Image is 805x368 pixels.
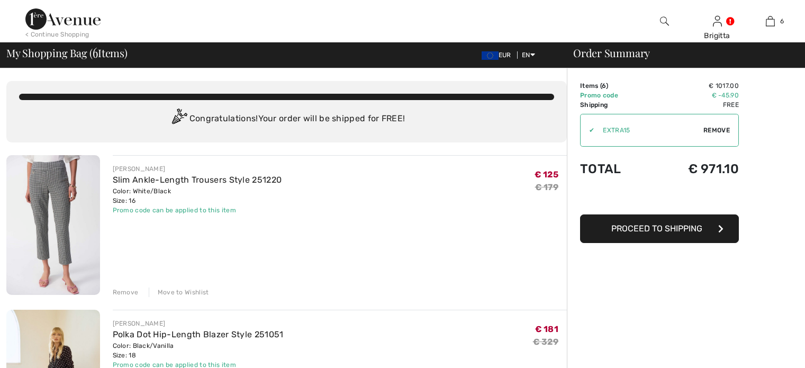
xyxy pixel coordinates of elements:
div: Color: Black/Vanilla Size: 18 [113,341,284,360]
div: Congratulations! Your order will be shipped for FREE! [19,109,554,130]
td: € -45.90 [651,91,739,100]
img: My Info [713,15,722,28]
div: Promo code can be applied to this item [113,205,282,215]
input: Promo code [594,114,703,146]
span: EUR [482,51,515,59]
s: € 329 [533,337,559,347]
s: € 179 [535,182,559,192]
div: Order Summary [560,48,799,58]
img: search the website [660,15,669,28]
a: Polka Dot Hip-Length Blazer Style 251051 [113,329,284,339]
a: 6 [744,15,796,28]
div: [PERSON_NAME] [113,164,282,174]
span: My Shopping Bag ( Items) [6,48,128,58]
td: Items ( ) [580,81,651,91]
span: € 125 [535,169,559,179]
td: Total [580,151,651,187]
a: Sign In [713,16,722,26]
td: € 971.10 [651,151,739,187]
div: Remove [113,288,139,297]
button: Proceed to Shipping [580,214,739,243]
img: My Bag [766,15,775,28]
img: Euro [482,51,499,60]
td: Shipping [580,100,651,110]
div: ✔ [581,125,594,135]
div: Color: White/Black Size: 16 [113,186,282,205]
img: 1ère Avenue [25,8,101,30]
td: Promo code [580,91,651,100]
span: 6 [602,82,606,89]
div: Brigitta [691,30,743,41]
td: € 1017.00 [651,81,739,91]
span: Proceed to Shipping [611,223,702,234]
span: 6 [780,16,784,26]
span: € 181 [535,324,559,334]
iframe: PayPal [580,187,739,211]
div: Move to Wishlist [149,288,209,297]
td: Free [651,100,739,110]
span: 6 [93,45,98,59]
span: EN [522,51,535,59]
img: Congratulation2.svg [168,109,189,130]
div: < Continue Shopping [25,30,89,39]
span: Remove [703,125,730,135]
a: Slim Ankle-Length Trousers Style 251220 [113,175,282,185]
div: [PERSON_NAME] [113,319,284,328]
img: Slim Ankle-Length Trousers Style 251220 [6,155,100,295]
